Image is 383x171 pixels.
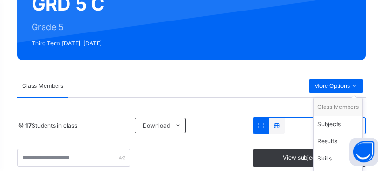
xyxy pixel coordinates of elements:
span: Download [143,121,170,130]
div: Skills [317,154,359,163]
span: Class Members [22,82,63,90]
span: More Options [314,82,358,90]
span: Third Term [DATE]-[DATE] [32,39,125,48]
span: Students in class [25,121,77,130]
div: Subjects [317,119,359,129]
b: 17 [25,122,32,129]
span: View subject profile [283,153,336,162]
div: Class Members [317,102,359,112]
div: Results [317,137,359,146]
button: Open asap [349,138,378,166]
